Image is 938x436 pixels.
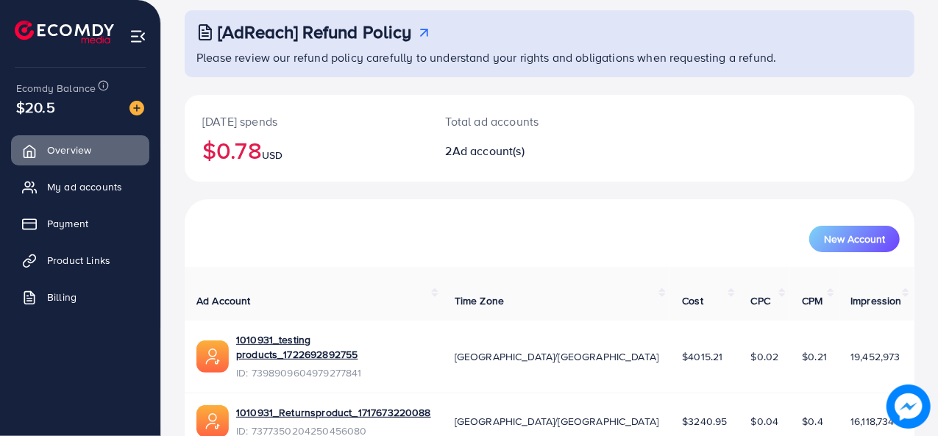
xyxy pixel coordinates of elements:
span: $0.4 [802,414,823,429]
a: Overview [11,135,149,165]
img: menu [129,28,146,45]
span: Ecomdy Balance [16,81,96,96]
span: Billing [47,290,77,304]
span: $4015.21 [682,349,722,364]
h3: [AdReach] Refund Policy [218,21,412,43]
a: 1010931_Returnsproduct_1717673220088 [236,405,431,420]
span: $0.02 [751,349,779,364]
a: 1010931_testing products_1722692892755 [236,332,431,362]
h2: 2 [446,144,593,158]
span: Time Zone [455,293,504,308]
span: Product Links [47,253,110,268]
span: USD [262,148,283,162]
a: Payment [11,209,149,238]
button: New Account [809,226,900,252]
span: New Account [824,234,885,244]
p: Total ad accounts [446,112,593,130]
h2: $0.78 [202,136,411,164]
p: [DATE] spends [202,112,411,130]
a: Billing [11,282,149,312]
span: ID: 7398909604979277841 [236,365,431,380]
span: 19,452,973 [850,349,900,364]
span: Payment [47,216,88,231]
span: $0.04 [751,414,779,429]
span: Ad account(s) [452,143,525,159]
p: Please review our refund policy carefully to understand your rights and obligations when requesti... [196,49,906,66]
span: CPC [751,293,770,308]
span: $20.5 [16,96,55,118]
span: CPM [802,293,822,308]
span: Overview [47,143,91,157]
span: My ad accounts [47,179,122,194]
span: 16,118,734 [850,414,895,429]
a: My ad accounts [11,172,149,201]
span: $3240.95 [682,414,727,429]
span: Cost [682,293,703,308]
img: image [129,101,144,115]
span: Impression [850,293,902,308]
img: image [887,385,931,429]
span: $0.21 [802,349,827,364]
span: Ad Account [196,293,251,308]
img: logo [15,21,114,43]
a: Product Links [11,246,149,275]
img: ic-ads-acc.e4c84228.svg [196,340,229,373]
span: [GEOGRAPHIC_DATA]/[GEOGRAPHIC_DATA] [455,349,659,364]
span: [GEOGRAPHIC_DATA]/[GEOGRAPHIC_DATA] [455,414,659,429]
